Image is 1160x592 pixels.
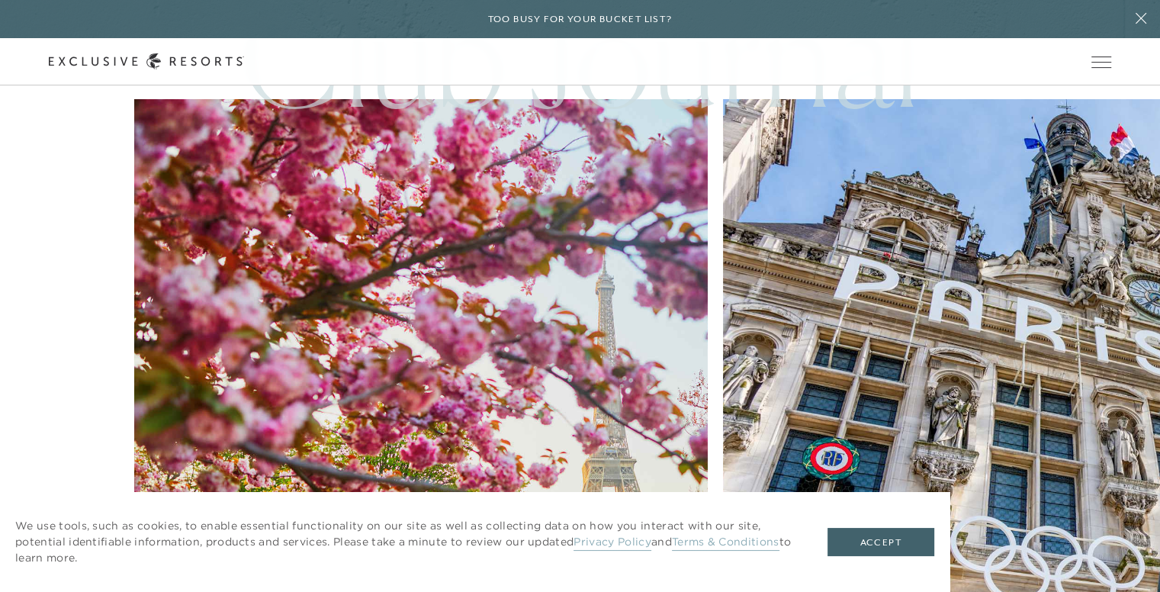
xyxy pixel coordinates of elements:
button: Open navigation [1091,56,1111,67]
button: Accept [827,528,934,557]
a: Terms & Conditions [672,535,779,551]
p: We use tools, such as cookies, to enable essential functionality on our site as well as collectin... [15,518,797,566]
h6: Too busy for your bucket list? [488,12,673,27]
a: Privacy Policy [574,535,651,551]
